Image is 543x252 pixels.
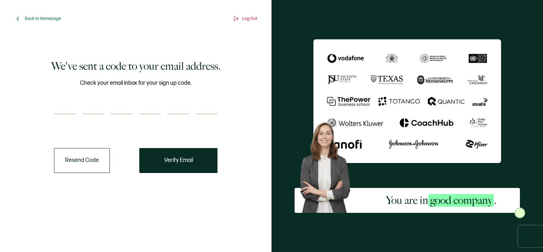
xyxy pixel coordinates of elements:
[80,79,192,88] span: Check your email inbox for your sign up code.
[295,118,362,213] img: Sertifier Signup - You are in <span class="strong-h">good company</span>. Hero
[313,39,501,163] img: Sertifier We've sent a code to your email address.
[54,148,110,173] button: Resend Code
[515,208,525,218] img: Sertifier Signup
[51,59,221,73] h1: We've sent a code to your email address.
[386,193,496,208] h2: You are in .
[428,194,494,207] span: good company
[164,158,193,163] span: Verify Email
[25,16,61,21] span: Back to Homepage
[242,16,257,21] span: Log Out
[139,148,217,173] button: Verify Email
